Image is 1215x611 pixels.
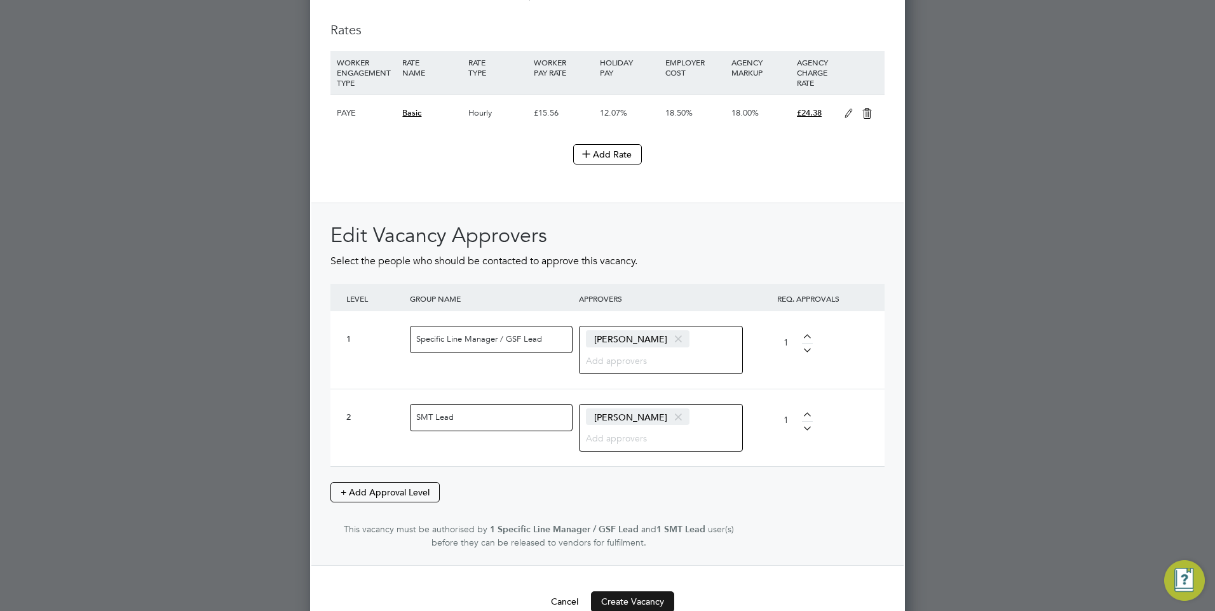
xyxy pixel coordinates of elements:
[490,524,639,535] strong: 1 Specific Line Manager / GSF Lead
[662,51,728,84] div: EMPLOYER COST
[531,95,596,131] div: £15.56
[586,429,665,446] input: Add approvers
[346,334,404,345] div: 1
[344,523,487,535] span: This vacancy must be authorised by
[576,284,745,313] div: APPROVERS
[745,284,872,313] div: REQ. APPROVALS
[597,51,662,84] div: HOLIDAY PAY
[407,284,576,313] div: GROUP NAME
[600,107,627,118] span: 12.07%
[330,222,885,249] h2: Edit Vacancy Approvers
[641,523,656,535] span: and
[665,107,693,118] span: 18.50%
[334,51,399,94] div: WORKER ENGAGEMENT TYPE
[465,51,531,84] div: RATE TYPE
[399,51,465,84] div: RATE NAME
[334,95,399,131] div: PAYE
[402,107,421,118] span: Basic
[465,95,531,131] div: Hourly
[586,330,689,347] span: [PERSON_NAME]
[343,284,407,313] div: LEVEL
[346,412,404,423] div: 2
[731,107,759,118] span: 18.00%
[330,22,885,38] h3: Rates
[586,408,689,425] span: [PERSON_NAME]
[1164,560,1205,601] button: Engage Resource Center
[794,51,838,94] div: AGENCY CHARGE RATE
[330,255,637,267] span: Select the people who should be contacted to approve this vacancy.
[330,482,440,502] button: + Add Approval Level
[656,524,705,535] strong: 1 SMT Lead
[573,144,642,164] button: Add Rate
[728,51,794,84] div: AGENCY MARKUP
[531,51,596,84] div: WORKER PAY RATE
[586,352,665,368] input: Add approvers
[797,107,822,118] span: £24.38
